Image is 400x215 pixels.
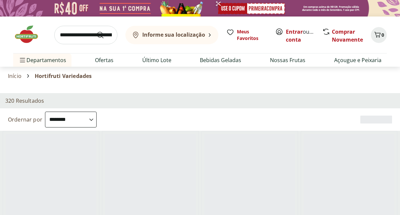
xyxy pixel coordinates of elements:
[5,97,44,104] h2: 320 Resultados
[96,31,112,39] button: Submit Search
[8,73,22,79] a: Início
[334,56,381,64] a: Açougue e Peixaria
[95,56,113,64] a: Ofertas
[35,73,92,79] span: Hortifruti Variedades
[286,28,315,44] span: ou
[125,26,218,44] button: Informe sua localização
[332,28,363,43] a: Comprar Novamente
[226,28,267,42] a: Meus Favoritos
[286,28,322,43] a: Criar conta
[8,116,42,123] label: Ordernar por
[19,52,66,68] span: Departamentos
[270,56,305,64] a: Nossas Frutas
[142,56,171,64] a: Último Lote
[286,28,303,35] a: Entrar
[142,31,205,38] b: Informe sua localização
[200,56,241,64] a: Bebidas Geladas
[13,24,46,44] img: Hortifruti
[237,28,267,42] span: Meus Favoritos
[19,52,26,68] button: Menu
[371,27,387,43] button: Carrinho
[381,32,384,38] span: 0
[54,26,117,44] input: search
